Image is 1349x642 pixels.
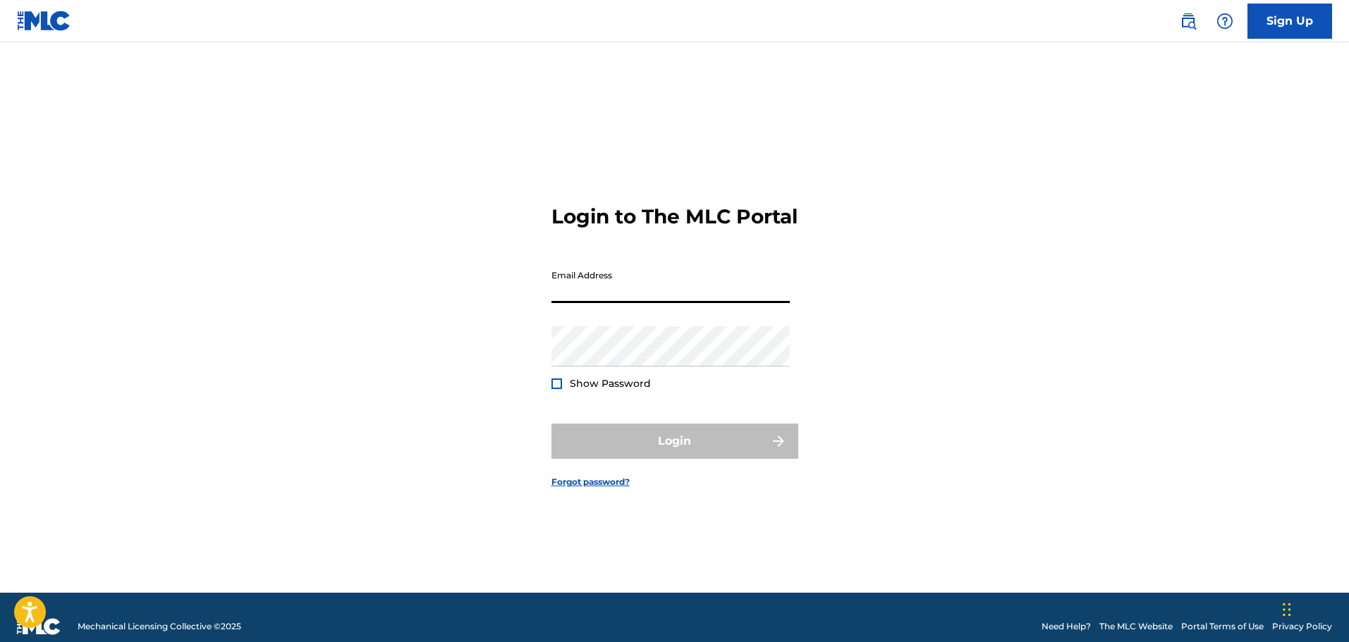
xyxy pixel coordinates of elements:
[551,204,798,229] h3: Login to The MLC Portal
[1247,4,1332,39] a: Sign Up
[1174,7,1202,35] a: Public Search
[570,377,651,390] span: Show Password
[17,11,71,31] img: MLC Logo
[1180,13,1197,30] img: search
[1216,13,1233,30] img: help
[1181,620,1264,633] a: Portal Terms of Use
[1272,620,1332,633] a: Privacy Policy
[17,618,61,635] img: logo
[1042,620,1091,633] a: Need Help?
[1283,588,1291,631] div: Drag
[1278,574,1349,642] iframe: Chat Widget
[1099,620,1173,633] a: The MLC Website
[78,620,241,633] span: Mechanical Licensing Collective © 2025
[1211,7,1239,35] div: Help
[551,476,630,488] a: Forgot password?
